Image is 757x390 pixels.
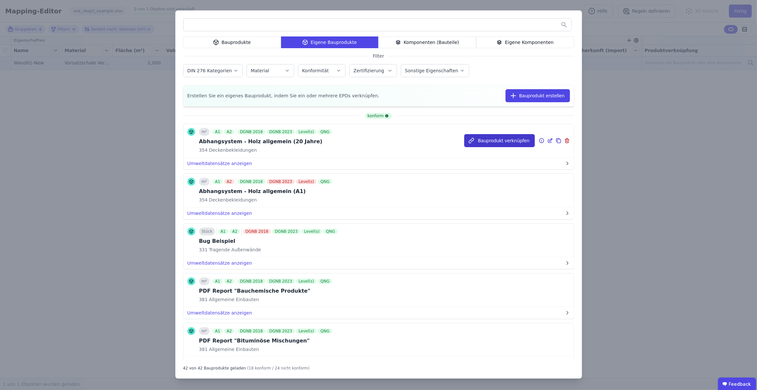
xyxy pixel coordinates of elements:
label: Zertifizierung [354,68,385,73]
div: PDF Report "Bauchemische Produkte" [199,287,333,295]
div: (18 konform / 24 nicht konform) [247,363,310,371]
div: A1 [218,229,228,234]
span: Tragende Außenwände [208,246,261,253]
div: A1 [212,129,223,134]
div: DGNB 2023 [272,229,300,234]
span: Allgemeine Einbauten [208,296,259,303]
div: DGNB 2023 [267,328,295,334]
button: Konformität [298,64,345,77]
div: m³ [199,327,210,335]
div: Stück [199,228,215,235]
div: Eigene Komponenten [476,36,574,48]
div: QNG [318,279,332,284]
label: Konformität [302,68,330,73]
button: Umweltdatensätze anzeigen [183,357,574,369]
div: DGNB 2018 [237,279,265,284]
div: DGNB 2023 [267,179,295,184]
div: m³ [199,277,210,285]
div: m² [199,128,210,136]
button: Umweltdatensätze anzeigen [183,158,574,169]
span: 381 [199,346,208,353]
span: 354 [199,197,208,203]
span: Filter [369,53,388,59]
label: Sonstige Eigenschaften [405,68,460,73]
span: 331 [199,246,208,253]
div: DGNB 2018 [237,129,265,134]
span: Allgemeine Einbauten [208,346,259,353]
div: DGNB 2023 [267,129,295,134]
div: QNG [318,179,332,184]
div: DGNB 2023 [267,279,295,284]
div: Eigene Bauprodukte [281,36,378,48]
div: 42 von 42 Bauprodukte geladen [183,363,246,371]
button: Bauprodukt verknüpfen [464,134,534,147]
button: Umweltdatensätze anzeigen [183,257,574,269]
div: A1 [212,179,223,184]
button: Material [247,64,294,77]
div: Abhangsystem - Holz allgemein (A1) [199,188,333,195]
div: m² [199,178,210,186]
div: A2 [224,328,235,334]
div: DGNB 2018 [243,229,271,234]
div: A1 [212,328,223,334]
div: QNG [318,129,332,134]
button: DIN 276 Kategorien [183,64,242,77]
div: Level(s) [296,179,317,184]
div: A1 [212,279,223,284]
div: A2 [224,279,235,284]
div: Bauprodukte [183,36,281,48]
div: QNG [323,229,338,234]
div: Level(s) [296,328,317,334]
button: Zertifizierung [350,64,397,77]
div: PDF Report "Bituminöse Mischungen" [199,337,333,345]
button: Bauprodukt erstellen [506,89,570,102]
div: A2 [230,229,240,234]
div: Komponenten (Bauteile) [378,36,476,48]
span: Erstellen Sie ein eigenes Bauprodukt, indem Sie ein oder mehrere EPDs verknüpfen. [187,92,380,99]
div: Level(s) [302,229,322,234]
span: Deckenbekleidungen [208,147,257,153]
span: 381 [199,296,208,303]
div: Level(s) [296,129,317,134]
div: Bug Beispiel [199,237,339,245]
div: Abhangsystem - Holz allgemein (20 Jahre) [199,138,333,146]
div: Level(s) [296,279,317,284]
div: DGNB 2018 [237,328,265,334]
div: A2 [224,129,235,134]
div: DGNB 2018 [237,179,265,184]
span: 354 [199,147,208,153]
div: A2 [224,179,235,184]
button: Umweltdatensätze anzeigen [183,207,574,219]
div: konform [365,113,392,119]
div: QNG [318,328,332,334]
label: DIN 276 Kategorien [187,68,233,73]
button: Sonstige Eigenschaften [401,64,469,77]
button: Umweltdatensätze anzeigen [183,307,574,319]
span: Deckenbekleidungen [208,197,257,203]
label: Material [251,68,271,73]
